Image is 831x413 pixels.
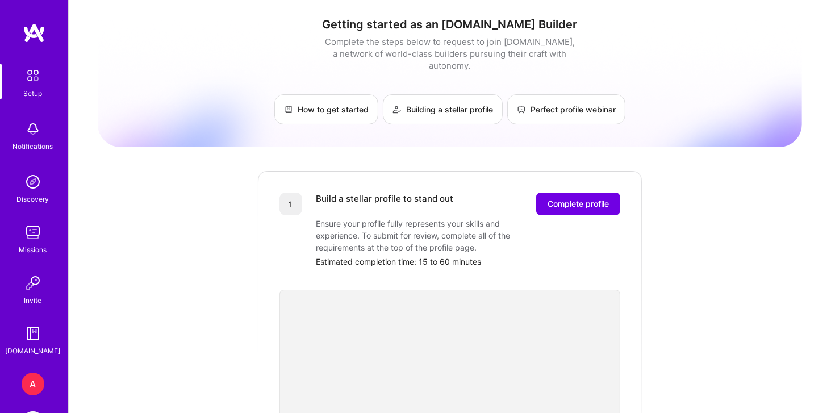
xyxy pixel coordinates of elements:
div: Missions [19,244,47,256]
div: Complete the steps below to request to join [DOMAIN_NAME], a network of world-class builders purs... [322,36,578,72]
img: teamwork [22,221,44,244]
img: How to get started [284,105,293,114]
h1: Getting started as an [DOMAIN_NAME] Builder [98,18,802,31]
img: guide book [22,322,44,345]
div: Notifications [13,140,53,152]
div: Discovery [17,193,49,205]
div: Build a stellar profile to stand out [316,193,453,215]
img: Invite [22,272,44,294]
a: How to get started [274,94,378,124]
div: Invite [24,294,42,306]
img: discovery [22,170,44,193]
div: [DOMAIN_NAME] [6,345,61,357]
img: logo [23,23,45,43]
img: Perfect profile webinar [517,105,526,114]
div: Estimated completion time: 15 to 60 minutes [316,256,620,268]
div: 1 [279,193,302,215]
img: bell [22,118,44,140]
button: Complete profile [536,193,620,215]
a: A [19,373,47,395]
a: Building a stellar profile [383,94,503,124]
div: Ensure your profile fully represents your skills and experience. To submit for review, complete a... [316,218,543,253]
img: Building a stellar profile [392,105,402,114]
img: setup [21,64,45,87]
span: Complete profile [548,198,609,210]
div: A [22,373,44,395]
div: Setup [24,87,43,99]
a: Perfect profile webinar [507,94,625,124]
